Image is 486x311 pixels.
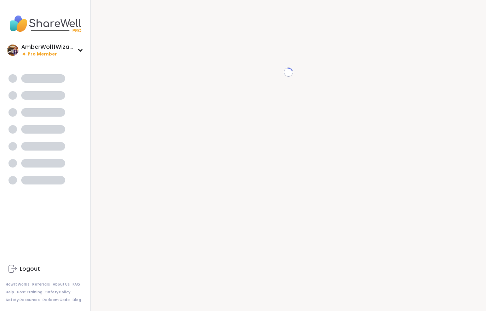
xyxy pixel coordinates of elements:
[32,282,50,287] a: Referrals
[20,265,40,273] div: Logout
[6,290,14,295] a: Help
[6,260,85,277] a: Logout
[7,45,18,56] img: AmberWolffWizard
[53,282,70,287] a: About Us
[6,298,40,303] a: Safety Resources
[45,290,70,295] a: Safety Policy
[6,11,85,36] img: ShareWell Nav Logo
[73,298,81,303] a: Blog
[6,282,29,287] a: How It Works
[21,43,74,51] div: AmberWolffWizard
[28,51,57,57] span: Pro Member
[42,298,70,303] a: Redeem Code
[73,282,80,287] a: FAQ
[17,290,42,295] a: Host Training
